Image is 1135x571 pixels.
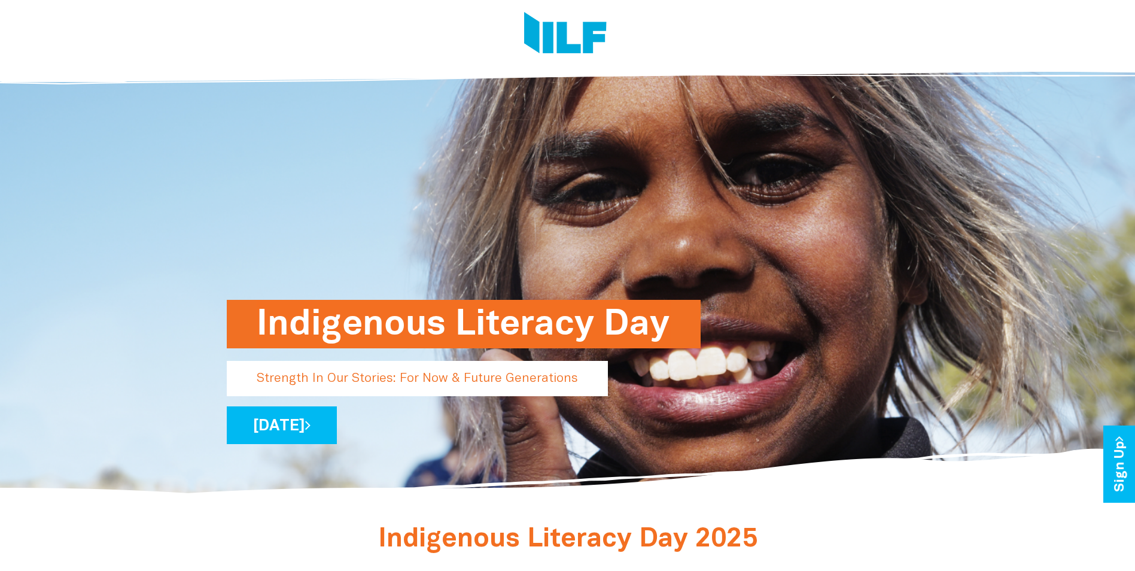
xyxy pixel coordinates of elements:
img: Logo [524,12,607,57]
h1: Indigenous Literacy Day [257,300,671,348]
p: Strength In Our Stories: For Now & Future Generations [227,361,608,396]
a: [DATE] [227,406,337,444]
span: Indigenous Literacy Day 2025 [378,527,757,552]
